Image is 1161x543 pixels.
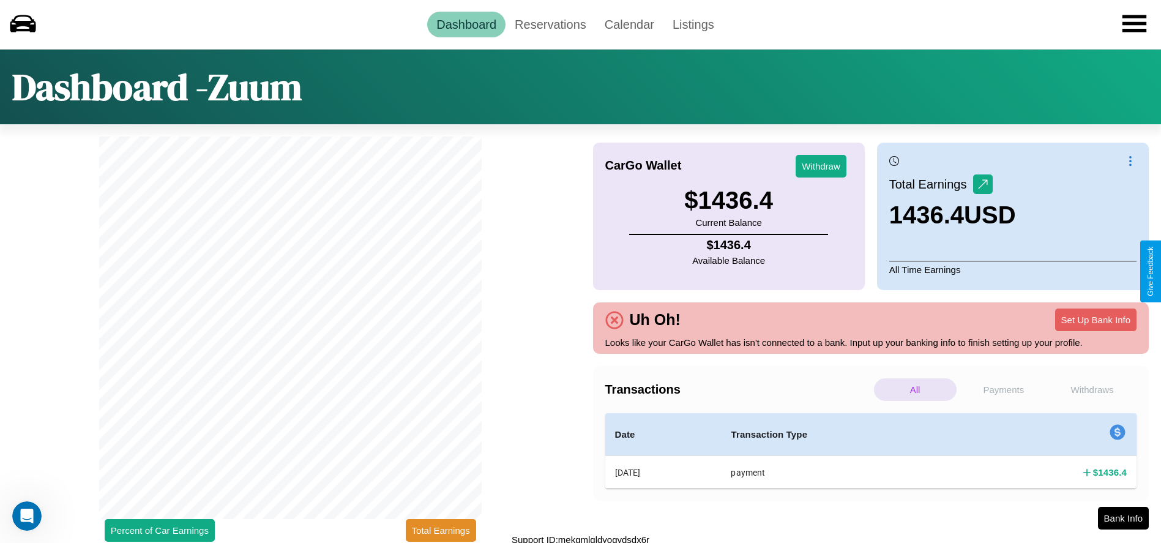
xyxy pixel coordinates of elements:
p: Withdraws [1051,378,1133,401]
button: Total Earnings [406,519,476,542]
p: All [874,378,957,401]
h4: $ 1436.4 [1093,466,1127,479]
h3: $ 1436.4 [684,187,773,214]
table: simple table [605,413,1137,489]
p: Looks like your CarGo Wallet has isn't connected to a bank. Input up your banking info to finish ... [605,334,1137,351]
h4: $ 1436.4 [692,238,765,252]
button: Set Up Bank Info [1055,309,1137,331]
div: Give Feedback [1146,247,1155,296]
th: payment [721,456,968,489]
p: Total Earnings [889,173,973,195]
a: Reservations [506,12,595,37]
p: Payments [963,378,1045,401]
button: Percent of Car Earnings [105,519,215,542]
h3: 1436.4 USD [889,201,1016,229]
p: Current Balance [684,214,773,231]
p: Available Balance [692,252,765,269]
h4: Transaction Type [731,427,958,442]
h4: Date [615,427,712,442]
p: All Time Earnings [889,261,1137,278]
h4: Transactions [605,383,871,397]
a: Calendar [595,12,663,37]
button: Withdraw [796,155,846,178]
th: [DATE] [605,456,722,489]
a: Listings [663,12,723,37]
iframe: Intercom live chat [12,501,42,531]
h4: Uh Oh! [624,311,687,329]
a: Dashboard [427,12,506,37]
h4: CarGo Wallet [605,159,682,173]
button: Bank Info [1098,507,1149,530]
h1: Dashboard - Zuum [12,62,302,112]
